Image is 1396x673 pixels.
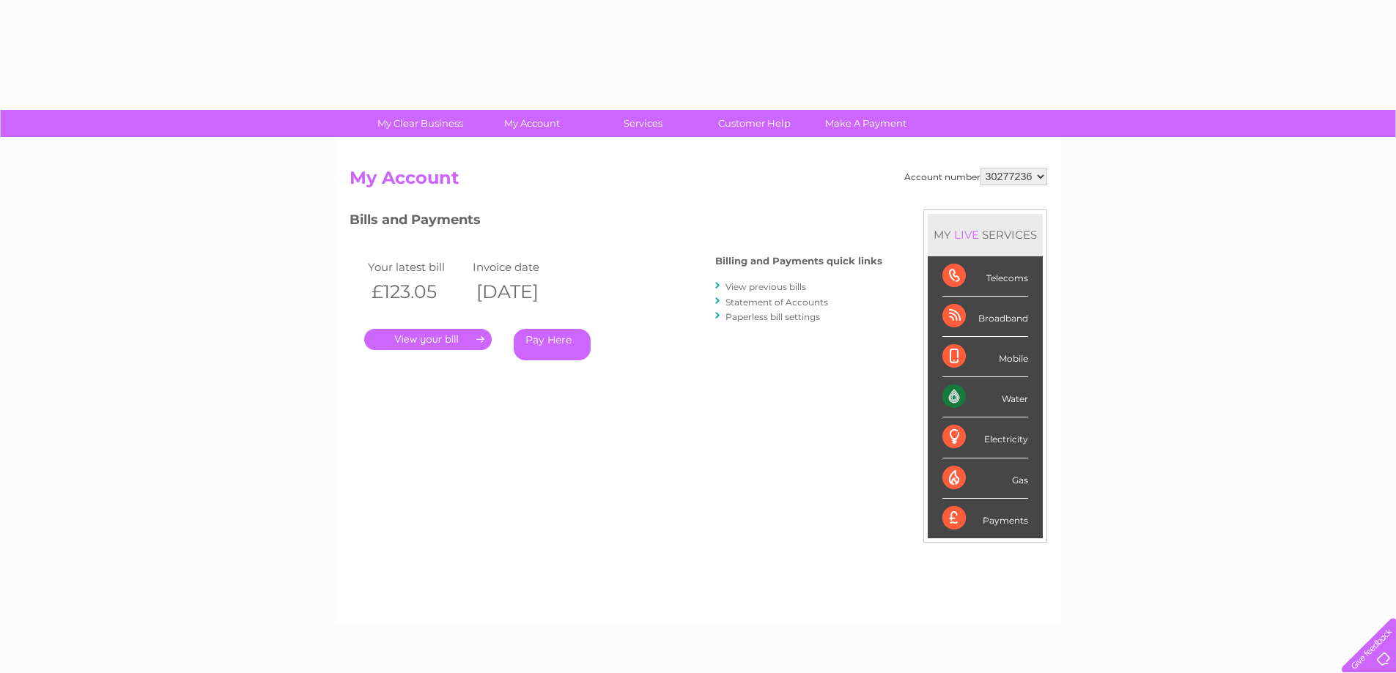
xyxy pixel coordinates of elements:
th: [DATE] [469,277,575,307]
a: Statement of Accounts [725,297,828,308]
a: Pay Here [514,329,591,360]
div: Electricity [942,417,1028,458]
a: . [364,329,492,350]
td: Invoice date [469,257,575,277]
div: LIVE [951,228,982,242]
th: £123.05 [364,277,470,307]
div: Account number [904,168,1047,185]
div: Broadband [942,297,1028,337]
div: Mobile [942,337,1028,377]
a: Services [583,110,703,137]
a: Customer Help [694,110,815,137]
div: MY SERVICES [928,214,1043,256]
div: Telecoms [942,256,1028,297]
a: Paperless bill settings [725,311,820,322]
a: My Clear Business [360,110,481,137]
h4: Billing and Payments quick links [715,256,882,267]
h2: My Account [350,168,1047,196]
div: Water [942,377,1028,417]
td: Your latest bill [364,257,470,277]
h3: Bills and Payments [350,209,882,235]
a: My Account [471,110,592,137]
a: Make A Payment [805,110,926,137]
div: Gas [942,458,1028,499]
div: Payments [942,499,1028,538]
a: View previous bills [725,281,806,292]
